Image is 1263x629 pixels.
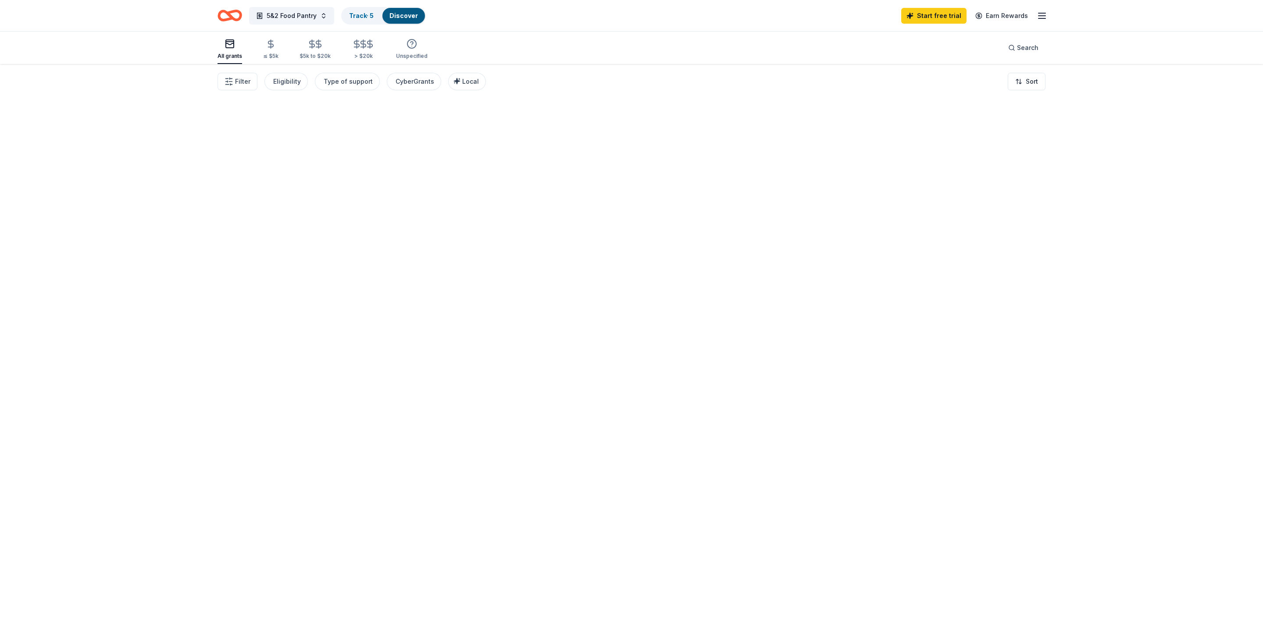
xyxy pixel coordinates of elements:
[324,76,373,87] div: Type of support
[1001,39,1045,57] button: Search
[263,53,278,60] div: ≤ $5k
[970,8,1033,24] a: Earn Rewards
[1026,76,1038,87] span: Sort
[901,8,967,24] a: Start free trial
[249,7,334,25] button: 5&2 Food Pantry
[264,73,308,90] button: Eligibility
[341,7,426,25] button: Track· 5Discover
[389,12,418,19] a: Discover
[462,78,479,85] span: Local
[387,73,441,90] button: CyberGrants
[218,73,257,90] button: Filter
[352,36,375,64] button: > $20k
[218,35,242,64] button: All grants
[267,11,317,21] span: 5&2 Food Pantry
[263,36,278,64] button: ≤ $5k
[396,53,428,60] div: Unspecified
[315,73,380,90] button: Type of support
[396,35,428,64] button: Unspecified
[1017,43,1038,53] span: Search
[396,76,434,87] div: CyberGrants
[349,12,374,19] a: Track· 5
[448,73,486,90] button: Local
[300,53,331,60] div: $5k to $20k
[300,36,331,64] button: $5k to $20k
[352,53,375,60] div: > $20k
[218,53,242,60] div: All grants
[218,5,242,26] a: Home
[235,76,250,87] span: Filter
[273,76,301,87] div: Eligibility
[1008,73,1045,90] button: Sort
